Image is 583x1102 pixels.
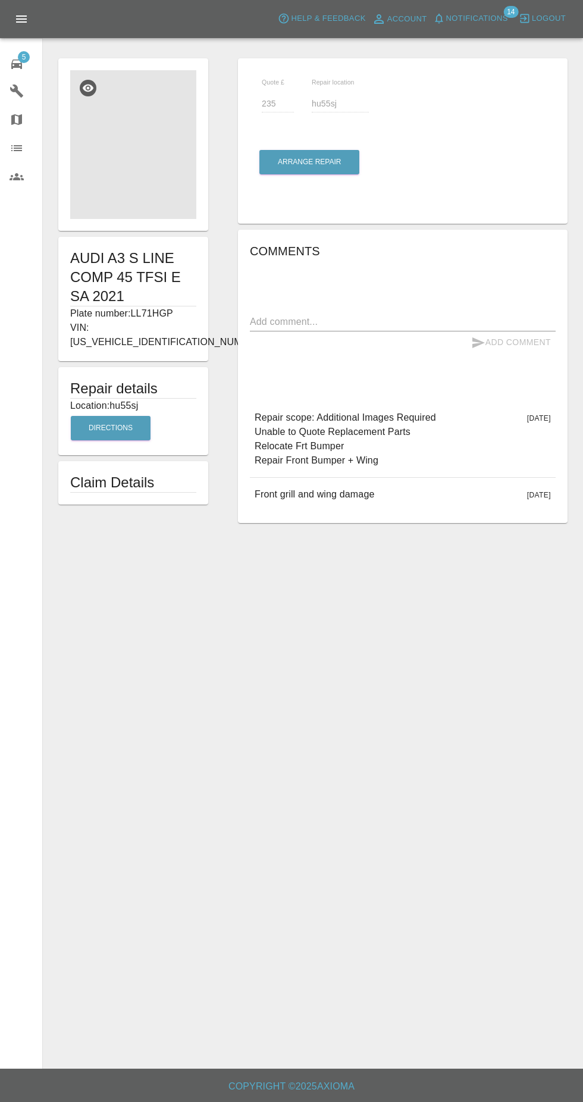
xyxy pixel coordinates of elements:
p: Plate number: LL71HGP [70,306,196,321]
button: Directions [71,416,151,440]
span: [DATE] [527,491,551,499]
button: Notifications [430,10,511,28]
p: Location: hu55sj [70,399,196,413]
h6: Copyright © 2025 Axioma [10,1078,573,1095]
button: Logout [516,10,569,28]
span: 5 [18,51,30,63]
h1: AUDI A3 S LINE COMP 45 TFSI E SA 2021 [70,249,196,306]
p: VIN: [US_VEHICLE_IDENTIFICATION_NUMBER] [70,321,196,349]
span: Repair location [312,79,355,86]
span: Logout [532,12,566,26]
img: 3e1a0d6c-b75f-4a0b-bfab-c7aa87665a48 [70,70,196,219]
p: Repair scope: Additional Images Required Unable to Quote Replacement Parts Relocate Frt Bumper Re... [255,411,436,468]
span: [DATE] [527,414,551,422]
span: Quote £ [262,79,284,86]
span: 14 [503,6,518,18]
a: Account [369,10,430,29]
span: Account [387,12,427,26]
h5: Repair details [70,379,196,398]
button: Help & Feedback [275,10,368,28]
h6: Comments [250,242,556,261]
span: Help & Feedback [291,12,365,26]
span: Notifications [446,12,508,26]
p: Front grill and wing damage [255,487,375,502]
button: Arrange Repair [259,150,359,174]
button: Open drawer [7,5,36,33]
h1: Claim Details [70,473,196,492]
